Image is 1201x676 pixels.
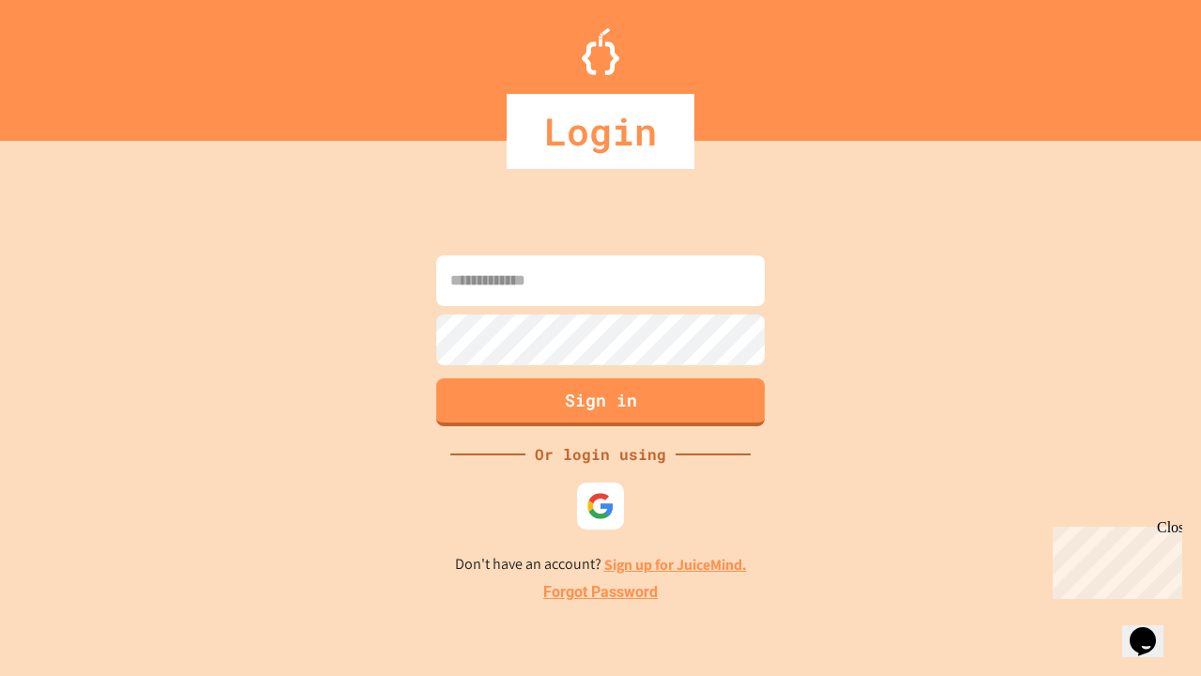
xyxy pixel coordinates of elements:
div: Login [507,94,694,169]
img: Logo.svg [582,28,619,75]
iframe: chat widget [1045,519,1182,599]
a: Sign up for JuiceMind. [604,555,747,575]
a: Forgot Password [543,581,658,604]
div: Or login using [525,443,676,466]
button: Sign in [436,378,765,426]
div: Chat with us now!Close [8,8,129,119]
img: google-icon.svg [586,492,615,520]
iframe: chat widget [1122,601,1182,657]
p: Don't have an account? [455,553,747,576]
